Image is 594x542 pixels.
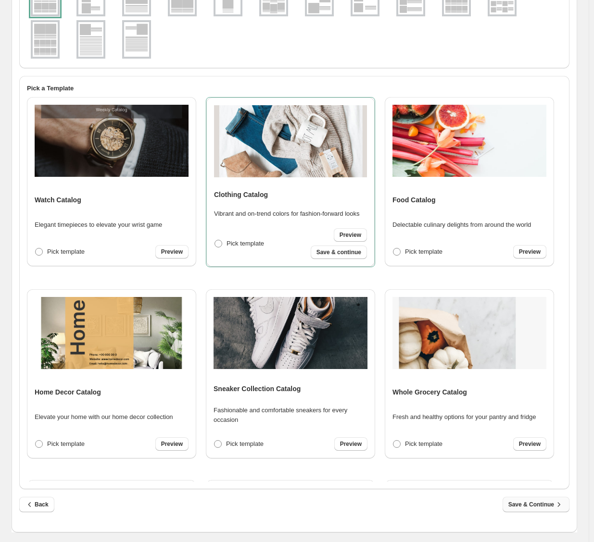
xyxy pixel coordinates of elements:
[392,195,435,205] h4: Food Catalog
[35,220,162,230] p: Elegant timepieces to elevate your wrist game
[214,190,268,199] h4: Clothing Catalog
[47,248,85,255] span: Pick template
[392,220,531,230] p: Delectable culinary delights from around the world
[311,246,367,259] button: Save & continue
[508,500,564,509] span: Save & Continue
[35,387,101,397] h4: Home Decor Catalog
[161,248,183,256] span: Preview
[340,231,361,239] span: Preview
[226,440,264,447] span: Pick template
[78,22,103,57] img: g1x1v2
[124,22,149,57] img: g1x1v3
[27,84,562,93] h2: Pick a Template
[155,245,189,259] a: Preview
[214,209,360,219] p: Vibrant and on-trend colors for fashion-forward looks
[33,22,58,57] img: g2x1_4x2v1
[214,406,367,425] p: Fashionable and comfortable sneakers for every occasion
[47,440,85,447] span: Pick template
[503,497,569,512] button: Save & Continue
[334,228,367,242] a: Preview
[35,412,173,422] p: Elevate your home with our home decor collection
[19,497,54,512] button: Back
[214,384,301,394] h4: Sneaker Collection Catalog
[405,440,442,447] span: Pick template
[227,240,264,247] span: Pick template
[25,500,49,509] span: Back
[161,440,183,448] span: Preview
[35,195,81,205] h4: Watch Catalog
[334,437,367,451] a: Preview
[392,412,536,422] p: Fresh and healthy options for your pantry and fridge
[519,248,541,256] span: Preview
[340,440,362,448] span: Preview
[513,245,546,259] a: Preview
[316,248,361,256] span: Save & continue
[519,440,541,448] span: Preview
[513,437,546,451] a: Preview
[392,387,467,397] h4: Whole Grocery Catalog
[155,437,189,451] a: Preview
[405,248,442,255] span: Pick template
